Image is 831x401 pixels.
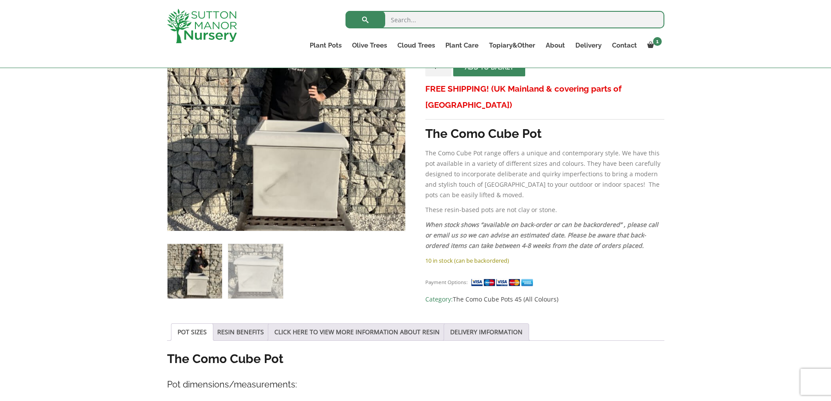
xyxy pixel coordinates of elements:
[607,39,642,51] a: Contact
[425,127,542,141] strong: The Como Cube Pot
[653,37,662,46] span: 1
[642,39,664,51] a: 1
[168,244,222,298] img: The Como Cube Pot 45 Colour Grey Stone
[392,39,440,51] a: Cloud Trees
[167,9,237,43] img: logo
[471,278,536,287] img: payment supported
[167,378,664,391] h4: Pot dimensions/measurements:
[540,39,570,51] a: About
[484,39,540,51] a: Topiary&Other
[274,324,440,340] a: CLICK HERE TO VIEW MORE INFORMATION ABOUT RESIN
[425,294,664,305] span: Category:
[304,39,347,51] a: Plant Pots
[453,295,558,303] a: The Como Cube Pots 45 (All Colours)
[347,39,392,51] a: Olive Trees
[425,255,664,266] p: 10 in stock (can be backordered)
[178,324,207,340] a: POT SIZES
[217,324,264,340] a: RESIN BENEFITS
[425,205,664,215] p: These resin-based pots are not clay or stone.
[425,81,664,113] h3: FREE SHIPPING! (UK Mainland & covering parts of [GEOGRAPHIC_DATA])
[450,324,523,340] a: DELIVERY IMFORMATION
[425,279,468,285] small: Payment Options:
[440,39,484,51] a: Plant Care
[167,352,284,366] strong: The Como Cube Pot
[345,11,664,28] input: Search...
[425,220,658,250] em: When stock shows “available on back-order or can be backordered” , please call or email us so we ...
[228,244,283,298] img: The Como Cube Pot 45 Colour Grey Stone - Image 2
[570,39,607,51] a: Delivery
[425,148,664,200] p: The Como Cube Pot range offers a unique and contemporary style. We have this pot available in a v...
